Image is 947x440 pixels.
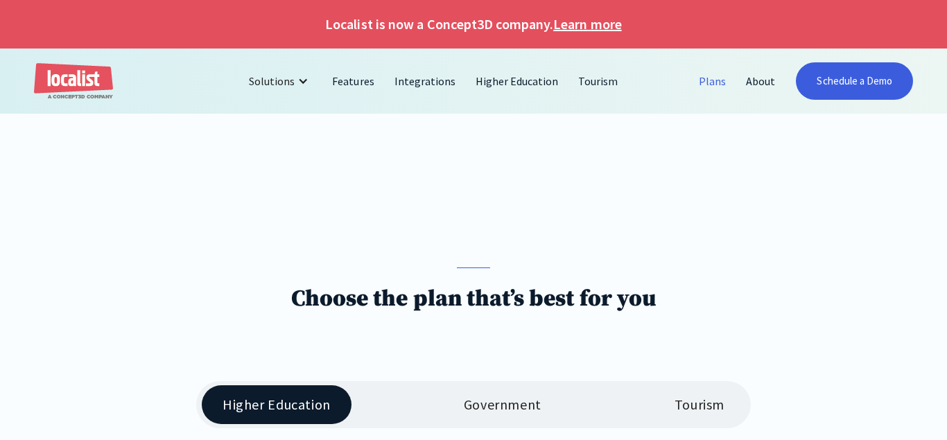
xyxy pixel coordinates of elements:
a: Higher Education [466,64,569,98]
h1: Choose the plan that’s best for you [291,285,656,313]
a: Schedule a Demo [796,62,913,100]
div: Tourism [675,396,724,413]
a: home [34,63,113,100]
a: Integrations [385,64,466,98]
div: Solutions [238,64,322,98]
a: Features [322,64,384,98]
a: About [736,64,785,98]
div: Higher Education [223,396,331,413]
div: Solutions [249,73,295,89]
a: Plans [689,64,736,98]
div: Government [464,396,541,413]
a: Learn more [553,14,621,35]
a: Tourism [568,64,628,98]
